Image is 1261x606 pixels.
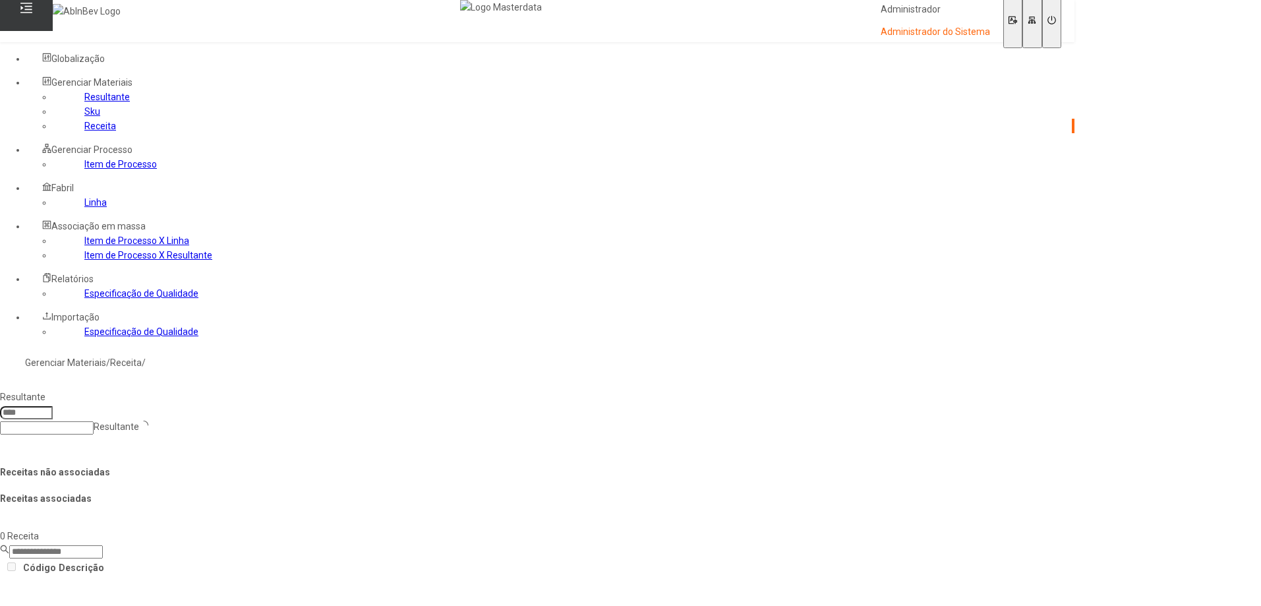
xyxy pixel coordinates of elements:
[51,144,132,155] span: Gerenciar Processo
[51,53,105,64] span: Globalização
[142,357,146,368] nz-breadcrumb-separator: /
[94,421,139,432] nz-select-placeholder: Resultante
[51,77,132,88] span: Gerenciar Materiais
[84,288,198,299] a: Especificação de Qualidade
[22,560,57,576] th: Código
[84,197,107,208] a: Linha
[84,92,130,102] a: Resultante
[25,357,106,368] a: Gerenciar Materiais
[51,274,94,284] span: Relatórios
[110,357,142,368] a: Receita
[84,326,198,337] a: Especificação de Qualidade
[53,4,121,18] img: AbInBev Logo
[84,106,100,117] a: Sku
[84,235,189,246] a: Item de Processo X Linha
[106,357,110,368] nz-breadcrumb-separator: /
[84,250,212,260] a: Item de Processo X Resultante
[881,3,990,16] p: Administrador
[51,183,74,193] span: Fabril
[84,121,116,131] a: Receita
[51,221,146,231] span: Associação em massa
[58,560,105,576] th: Descrição
[881,26,990,39] p: Administrador do Sistema
[51,312,100,322] span: Importação
[84,159,157,169] a: Item de Processo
